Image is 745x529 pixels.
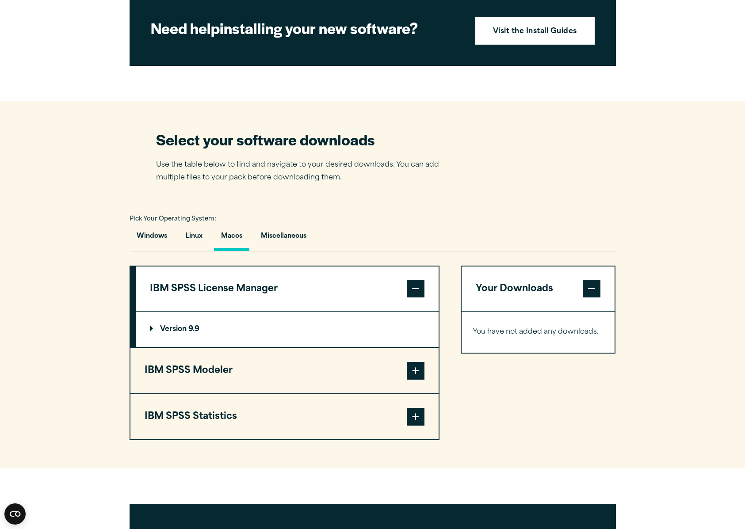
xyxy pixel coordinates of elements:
[130,348,439,393] button: IBM SPSS Modeler
[136,266,439,312] button: IBM SPSS License Manager
[493,26,577,38] strong: Visit the Install Guides
[150,326,199,333] p: Version 9.9
[130,226,174,251] button: Windows
[473,326,604,339] p: You have not added any downloads.
[156,159,452,184] p: Use the table below to find and navigate to your desired downloads. You can add multiple files to...
[151,18,460,38] h2: installing your new software?
[4,503,26,525] button: Open CMP widget
[254,226,313,251] button: Miscellaneous
[130,216,216,222] span: Pick Your Operating System:
[151,17,220,38] strong: Need help
[130,394,439,439] button: IBM SPSS Statistics
[475,17,595,45] a: Visit the Install Guides
[4,503,26,525] svg: CookieBot Widget Icon
[156,129,452,149] h2: Select your software downloads
[136,311,439,347] div: IBM SPSS License Manager
[214,226,249,251] button: Macos
[136,312,439,347] summary: Version 9.9
[462,311,615,353] div: Your Downloads
[179,226,210,251] button: Linux
[462,266,615,312] button: Your Downloads
[4,503,26,525] div: CookieBot Widget Contents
